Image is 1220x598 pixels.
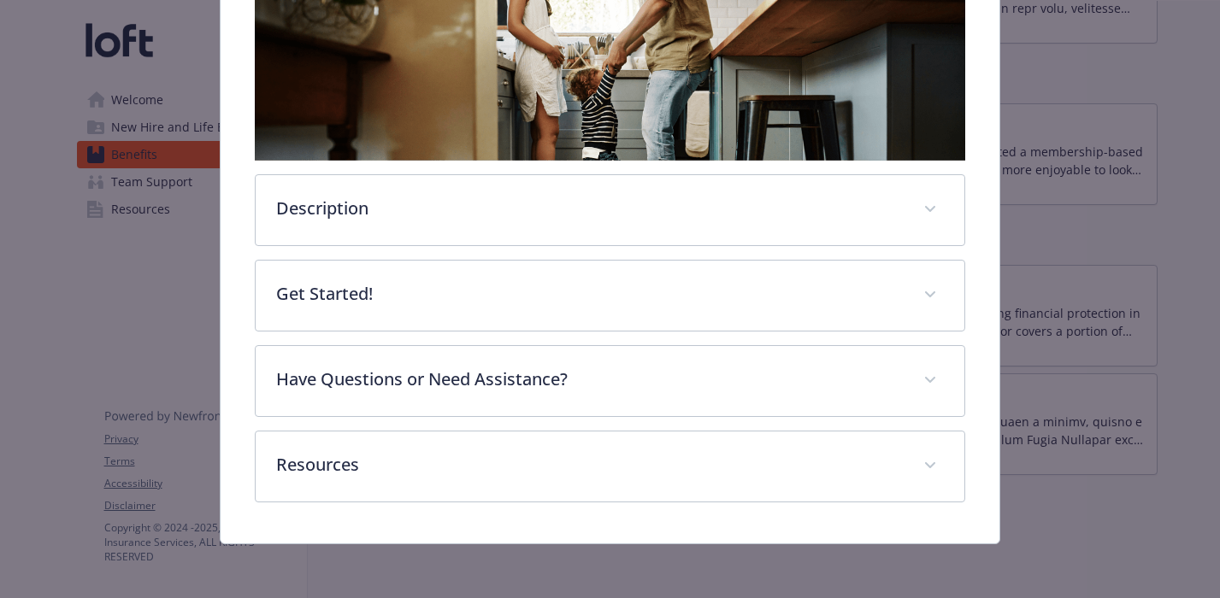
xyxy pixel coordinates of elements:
div: Resources [256,431,964,501]
p: Get Started! [276,281,903,307]
div: Description [256,175,964,245]
div: Have Questions or Need Assistance? [256,346,964,416]
p: Description [276,196,903,221]
div: Get Started! [256,261,964,331]
p: Resources [276,452,903,478]
p: Have Questions or Need Assistance? [276,366,903,392]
